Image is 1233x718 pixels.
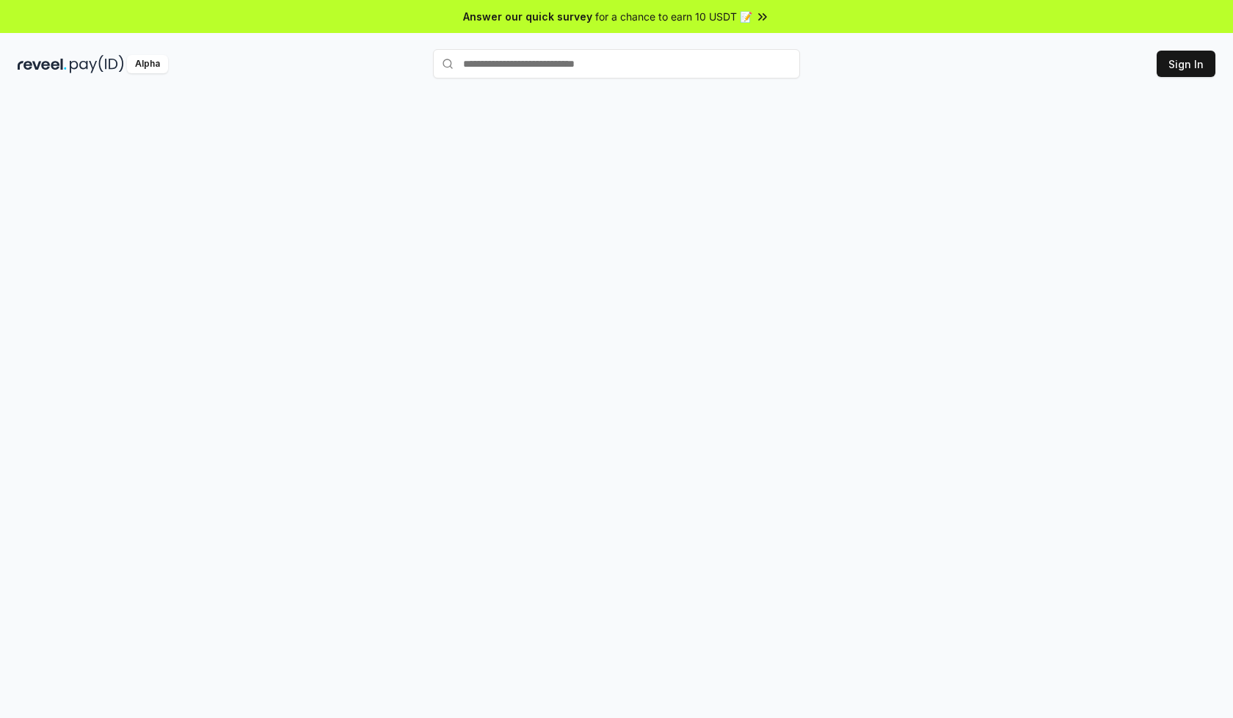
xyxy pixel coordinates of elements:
[18,55,67,73] img: reveel_dark
[1157,51,1215,77] button: Sign In
[127,55,168,73] div: Alpha
[595,9,752,24] span: for a chance to earn 10 USDT 📝
[70,55,124,73] img: pay_id
[463,9,592,24] span: Answer our quick survey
